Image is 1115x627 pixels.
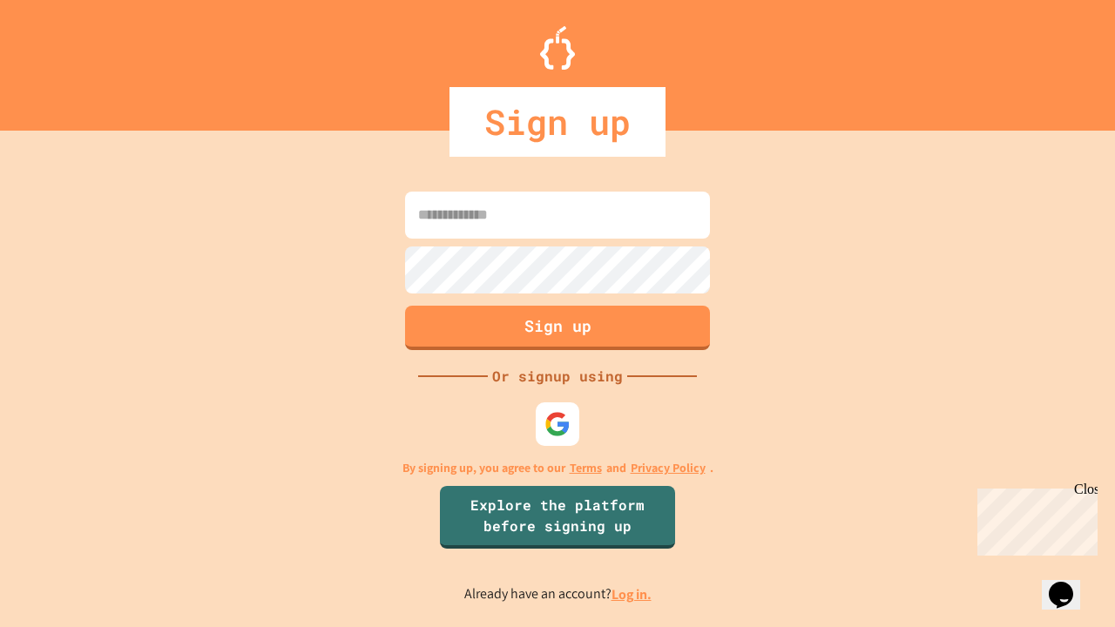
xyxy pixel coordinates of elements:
[544,411,571,437] img: google-icon.svg
[631,459,706,477] a: Privacy Policy
[540,26,575,70] img: Logo.svg
[464,583,652,605] p: Already have an account?
[1042,557,1098,610] iframe: chat widget
[970,482,1098,556] iframe: chat widget
[440,486,675,549] a: Explore the platform before signing up
[488,366,627,387] div: Or signup using
[7,7,120,111] div: Chat with us now!Close
[402,459,713,477] p: By signing up, you agree to our and .
[570,459,602,477] a: Terms
[612,585,652,603] a: Log in.
[405,306,710,350] button: Sign up
[449,87,666,157] div: Sign up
